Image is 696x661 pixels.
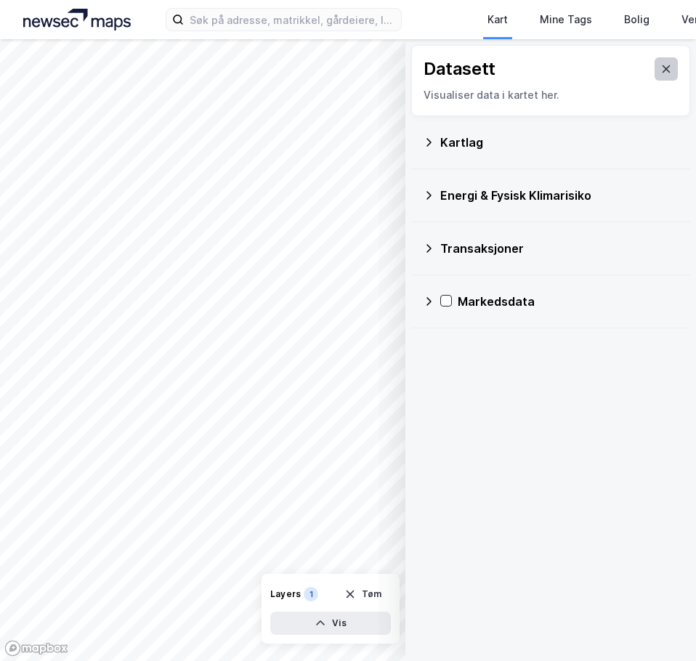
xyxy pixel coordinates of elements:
div: Kontrollprogram for chat [623,591,696,661]
div: Visualiser data i kartet her. [424,86,678,104]
iframe: Chat Widget [623,591,696,661]
div: Mine Tags [540,11,592,28]
button: Tøm [335,583,391,606]
a: Mapbox homepage [4,640,68,657]
div: Transaksjoner [440,240,679,257]
div: Datasett [424,57,495,81]
div: Layers [270,588,301,600]
div: Kart [487,11,508,28]
img: logo.a4113a55bc3d86da70a041830d287a7e.svg [23,9,131,31]
button: Vis [270,612,391,635]
div: Kartlag [440,134,679,151]
div: 1 [304,587,318,601]
div: Markedsdata [458,293,679,310]
input: Søk på adresse, matrikkel, gårdeiere, leietakere eller personer [184,9,401,31]
div: Bolig [624,11,650,28]
div: Energi & Fysisk Klimarisiko [440,187,679,204]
